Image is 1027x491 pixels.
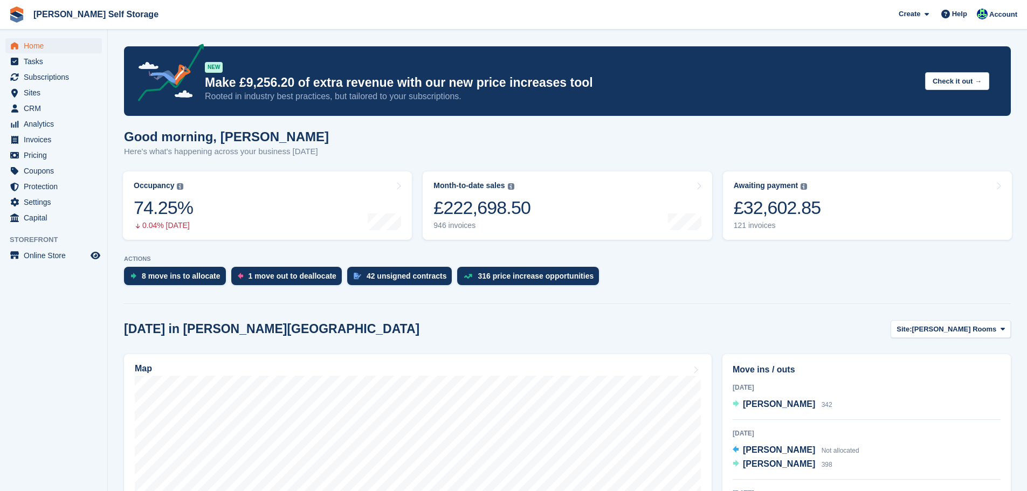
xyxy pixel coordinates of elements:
a: menu [5,248,102,263]
a: menu [5,70,102,85]
div: 1 move out to deallocate [249,272,336,280]
span: Tasks [24,54,88,69]
span: 398 [822,461,832,468]
div: 42 unsigned contracts [367,272,447,280]
div: [DATE] [733,383,1001,392]
div: 8 move ins to allocate [142,272,220,280]
a: menu [5,163,102,178]
div: 316 price increase opportunities [478,272,594,280]
a: menu [5,54,102,69]
span: Help [952,9,967,19]
span: Subscriptions [24,70,88,85]
span: Pricing [24,148,88,163]
span: [PERSON_NAME] [743,399,815,409]
span: Capital [24,210,88,225]
span: Create [899,9,920,19]
span: [PERSON_NAME] [743,445,815,454]
h2: [DATE] in [PERSON_NAME][GEOGRAPHIC_DATA] [124,322,419,336]
a: 316 price increase opportunities [457,267,604,291]
img: icon-info-grey-7440780725fd019a000dd9b08b2336e03edf1995a4989e88bcd33f0948082b44.svg [801,183,807,190]
img: stora-icon-8386f47178a22dfd0bd8f6a31ec36ba5ce8667c1dd55bd0f319d3a0aa187defe.svg [9,6,25,23]
div: £222,698.50 [433,197,530,219]
a: [PERSON_NAME] 398 [733,458,832,472]
img: move_ins_to_allocate_icon-fdf77a2bb77ea45bf5b3d319d69a93e2d87916cf1d5bf7949dd705db3b84f3ca.svg [130,273,136,279]
a: menu [5,210,102,225]
a: 8 move ins to allocate [124,267,231,291]
span: Invoices [24,132,88,147]
span: Sites [24,85,88,100]
a: [PERSON_NAME] 342 [733,398,832,412]
img: icon-info-grey-7440780725fd019a000dd9b08b2336e03edf1995a4989e88bcd33f0948082b44.svg [177,183,183,190]
a: [PERSON_NAME] Self Storage [29,5,163,23]
img: price_increase_opportunities-93ffe204e8149a01c8c9dc8f82e8f89637d9d84a8eef4429ea346261dce0b2c0.svg [464,274,472,279]
h2: Move ins / outs [733,363,1001,376]
span: Online Store [24,248,88,263]
p: Rooted in industry best practices, but tailored to your subscriptions. [205,91,916,102]
span: Coupons [24,163,88,178]
span: 342 [822,401,832,409]
span: Storefront [10,234,107,245]
div: NEW [205,62,223,73]
span: Site: [897,324,912,335]
button: Site: [PERSON_NAME] Rooms [891,320,1011,338]
a: 1 move out to deallocate [231,267,347,291]
img: icon-info-grey-7440780725fd019a000dd9b08b2336e03edf1995a4989e88bcd33f0948082b44.svg [508,183,514,190]
p: Make £9,256.20 of extra revenue with our new price increases tool [205,75,916,91]
span: CRM [24,101,88,116]
a: menu [5,85,102,100]
a: 42 unsigned contracts [347,267,458,291]
div: £32,602.85 [734,197,821,219]
span: [PERSON_NAME] [743,459,815,468]
div: Awaiting payment [734,181,798,190]
a: menu [5,148,102,163]
p: ACTIONS [124,255,1011,262]
p: Here's what's happening across your business [DATE] [124,146,329,158]
span: Analytics [24,116,88,132]
span: Protection [24,179,88,194]
div: 121 invoices [734,221,821,230]
div: Month-to-date sales [433,181,505,190]
a: Month-to-date sales £222,698.50 946 invoices [423,171,712,240]
h2: Map [135,364,152,374]
a: Preview store [89,249,102,262]
span: [PERSON_NAME] Rooms [912,324,997,335]
a: [PERSON_NAME] Not allocated [733,444,859,458]
div: 74.25% [134,197,193,219]
img: contract_signature_icon-13c848040528278c33f63329250d36e43548de30e8caae1d1a13099fd9432cc5.svg [354,273,361,279]
a: menu [5,132,102,147]
a: Awaiting payment £32,602.85 121 invoices [723,171,1012,240]
span: Home [24,38,88,53]
a: Occupancy 74.25% 0.04% [DATE] [123,171,412,240]
div: 946 invoices [433,221,530,230]
a: menu [5,116,102,132]
span: Account [989,9,1017,20]
img: move_outs_to_deallocate_icon-f764333ba52eb49d3ac5e1228854f67142a1ed5810a6f6cc68b1a99e826820c5.svg [238,273,243,279]
button: Check it out → [925,72,989,90]
div: [DATE] [733,428,1001,438]
img: Jenna Kennedy [977,9,988,19]
a: menu [5,179,102,194]
span: Not allocated [822,447,859,454]
a: menu [5,195,102,210]
div: 0.04% [DATE] [134,221,193,230]
a: menu [5,38,102,53]
span: Settings [24,195,88,210]
a: menu [5,101,102,116]
div: Occupancy [134,181,174,190]
h1: Good morning, [PERSON_NAME] [124,129,329,144]
img: price-adjustments-announcement-icon-8257ccfd72463d97f412b2fc003d46551f7dbcb40ab6d574587a9cd5c0d94... [129,44,204,105]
